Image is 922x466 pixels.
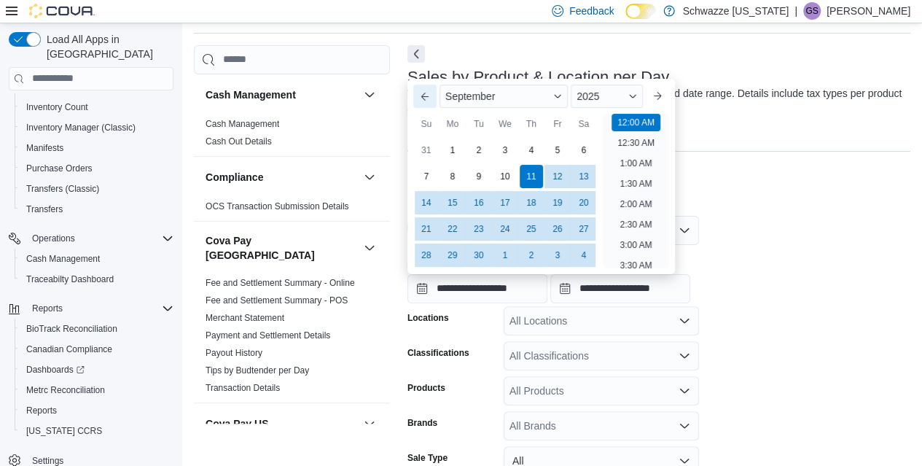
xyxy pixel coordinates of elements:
[614,175,657,193] li: 1:30 AM
[20,422,173,440] span: Washington CCRS
[206,277,355,289] span: Fee and Settlement Summary - Online
[493,112,517,136] div: We
[572,165,595,188] div: day-13
[26,122,136,133] span: Inventory Manager (Classic)
[206,348,262,358] a: Payout History
[614,195,657,213] li: 2:00 AM
[20,160,173,177] span: Purchase Orders
[572,191,595,214] div: day-20
[794,2,797,20] p: |
[20,180,173,198] span: Transfers (Classic)
[413,85,437,108] button: Previous Month
[441,244,464,267] div: day-29
[439,85,568,108] div: Button. Open the month selector. September is currently selected.
[206,278,355,288] a: Fee and Settlement Summary - Online
[20,98,94,116] a: Inventory Count
[26,323,117,335] span: BioTrack Reconciliation
[206,295,348,306] span: Fee and Settlement Summary - POS
[15,158,179,179] button: Purchase Orders
[206,170,358,185] button: Compliance
[407,274,547,303] input: Press the down key to enter a popover containing a calendar. Press the escape key to close the po...
[467,191,491,214] div: day-16
[26,364,85,376] span: Dashboards
[493,165,517,188] div: day-10
[546,165,569,188] div: day-12
[20,361,173,378] span: Dashboards
[546,139,569,162] div: day-5
[415,217,438,241] div: day-21
[206,330,330,341] a: Payment and Settlement Details
[206,201,349,211] a: OCS Transaction Submission Details
[20,271,173,288] span: Traceabilty Dashboard
[15,421,179,441] button: [US_STATE] CCRS
[407,417,437,429] label: Brands
[206,312,284,324] span: Merchant Statement
[646,85,669,108] button: Next month
[493,139,517,162] div: day-3
[572,112,595,136] div: Sa
[572,217,595,241] div: day-27
[20,139,69,157] a: Manifests
[407,45,425,63] button: Next
[441,112,464,136] div: Mo
[20,180,105,198] a: Transfers (Classic)
[15,249,179,269] button: Cash Management
[20,341,118,358] a: Canadian Compliance
[206,233,358,263] button: Cova Pay [GEOGRAPHIC_DATA]
[407,382,445,394] label: Products
[20,119,141,136] a: Inventory Manager (Classic)
[493,217,517,241] div: day-24
[20,402,63,419] a: Reports
[26,425,102,437] span: [US_STATE] CCRS
[20,250,173,268] span: Cash Management
[407,312,449,324] label: Locations
[15,117,179,138] button: Inventory Manager (Classic)
[467,112,491,136] div: Tu
[20,341,173,358] span: Canadian Compliance
[520,112,543,136] div: Th
[15,199,179,220] button: Transfers
[614,257,657,274] li: 3:30 AM
[26,183,99,195] span: Transfers (Classic)
[20,119,173,136] span: Inventory Manager (Classic)
[407,69,669,86] h3: Sales by Product & Location per Day
[206,136,272,147] a: Cash Out Details
[612,134,660,152] li: 12:30 AM
[614,236,657,254] li: 3:00 AM
[206,365,309,376] a: Tips by Budtender per Day
[441,217,464,241] div: day-22
[520,244,543,267] div: day-2
[206,118,279,130] span: Cash Management
[15,319,179,339] button: BioTrack Reconciliation
[679,315,690,327] button: Open list of options
[206,88,358,102] button: Cash Management
[15,360,179,380] a: Dashboards
[679,420,690,432] button: Open list of options
[26,273,114,285] span: Traceabilty Dashboard
[603,114,669,268] ul: Time
[20,320,173,338] span: BioTrack Reconciliation
[20,201,69,218] a: Transfers
[827,2,910,20] p: [PERSON_NAME]
[206,136,272,147] span: Cash Out Details
[441,139,464,162] div: day-1
[26,203,63,215] span: Transfers
[415,191,438,214] div: day-14
[20,381,173,399] span: Metrc Reconciliation
[407,347,469,359] label: Classifications
[20,361,90,378] a: Dashboards
[15,179,179,199] button: Transfers (Classic)
[206,365,309,376] span: Tips by Budtender per Day
[577,90,599,102] span: 2025
[206,330,330,341] span: Payment and Settlement Details
[803,2,821,20] div: Gulzar Sayall
[3,228,179,249] button: Operations
[520,191,543,214] div: day-18
[206,313,284,323] a: Merchant Statement
[15,97,179,117] button: Inventory Count
[32,233,75,244] span: Operations
[546,217,569,241] div: day-26
[26,300,173,317] span: Reports
[467,244,491,267] div: day-30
